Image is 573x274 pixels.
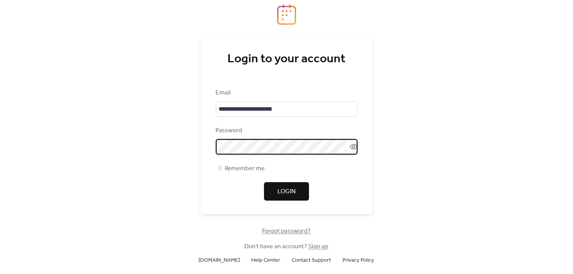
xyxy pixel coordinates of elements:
[343,255,374,265] a: Privacy Policy
[262,227,311,236] span: Forgot password?
[252,256,281,265] span: Help Center
[245,242,329,251] span: Don't have an account?
[199,255,240,265] a: [DOMAIN_NAME]
[309,241,329,252] a: Sign up
[225,164,265,173] span: Remember me
[262,229,311,233] a: Forgot password?
[216,51,357,67] div: Login to your account
[292,255,331,265] a: Contact Support
[199,256,240,265] span: [DOMAIN_NAME]
[216,88,356,98] div: Email
[216,126,356,135] div: Password
[277,4,296,25] img: logo
[343,256,374,265] span: Privacy Policy
[264,182,309,201] button: Login
[252,255,281,265] a: Help Center
[277,187,296,196] span: Login
[292,256,331,265] span: Contact Support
